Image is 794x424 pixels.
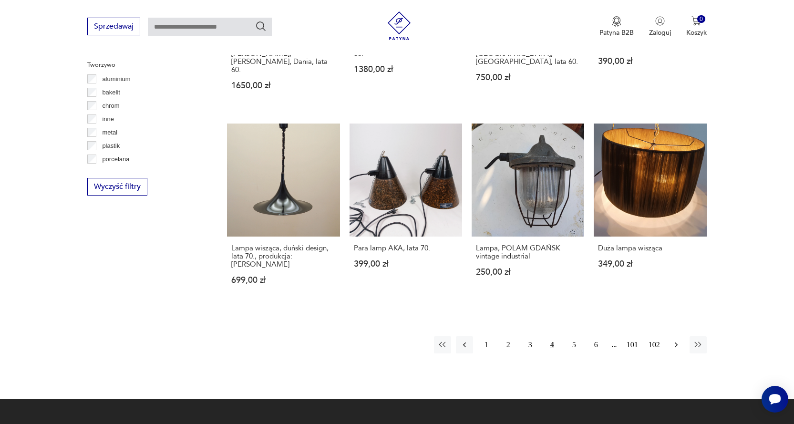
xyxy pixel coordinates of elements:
button: 6 [588,336,605,353]
a: Para lamp AKA, lata 70.Para lamp AKA, lata 70.399,00 zł [350,124,462,302]
p: 699,00 zł [231,276,335,284]
iframe: Smartsupp widget button [762,386,788,413]
p: porcelana [102,154,129,165]
p: Patyna B2B [599,28,634,37]
button: 1 [478,336,495,353]
button: 3 [522,336,539,353]
p: plastik [102,141,120,151]
p: metal [102,127,117,138]
p: 390,00 zł [598,57,702,65]
button: 4 [544,336,561,353]
button: Patyna B2B [599,16,634,37]
h3: Lampa, POLAM GDAŃSK vintage industrial [476,244,580,260]
div: 0 [697,15,705,23]
button: Zaloguj [649,16,671,37]
button: Wyczyść filtry [87,178,147,196]
img: Patyna - sklep z meblami i dekoracjami vintage [385,11,413,40]
p: Zaloguj [649,28,671,37]
h3: Para lamp AKA, lata 70. [354,244,458,252]
p: 1380,00 zł [354,65,458,73]
button: Szukaj [255,21,267,32]
button: 101 [624,336,641,353]
p: porcelit [102,167,122,178]
p: 750,00 zł [476,73,580,82]
p: 250,00 zł [476,268,580,276]
h3: Szklany plafon / kinkiet firmy Limburg [GEOGRAPHIC_DATA], [GEOGRAPHIC_DATA], lata 60. [476,33,580,66]
p: 399,00 zł [354,260,458,268]
p: 349,00 zł [598,260,702,268]
p: bakelit [102,87,120,98]
h3: Duża lampa wisząca [598,244,702,252]
p: 1650,00 zł [231,82,335,90]
a: Ikona medaluPatyna B2B [599,16,634,37]
button: Sprzedawaj [87,18,140,35]
a: Lampa, POLAM GDAŃSK vintage industrialLampa, POLAM GDAŃSK vintage industrial250,00 zł [472,124,584,302]
a: Duża lampa wiszącaDuża lampa wisząca349,00 zł [594,124,706,302]
a: Lampa wisząca, duński design, lata 70., produkcja: DaniaLampa wisząca, duński design, lata 70., p... [227,124,340,302]
img: Ikona koszyka [691,16,701,26]
button: 102 [646,336,663,353]
button: 5 [566,336,583,353]
img: Ikona medalu [612,16,621,27]
p: Tworzywo [87,60,204,70]
p: Koszyk [686,28,707,37]
button: 2 [500,336,517,353]
h3: Lampa “Witch Hat”, proj. Fog Morup dla Ikea, Szwecja, lata 80. [354,33,458,58]
a: Sprzedawaj [87,24,140,31]
p: inne [102,114,114,124]
h3: Lampa wisząca, proj. [PERSON_NAME] & [PERSON_NAME], [PERSON_NAME], Dania, lata 60. [231,33,335,74]
p: aluminium [102,74,130,84]
button: 0Koszyk [686,16,707,37]
p: chrom [102,101,119,111]
img: Ikonka użytkownika [655,16,665,26]
h3: Lampa wisząca, duński design, lata 70., produkcja: [PERSON_NAME] [231,244,335,269]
